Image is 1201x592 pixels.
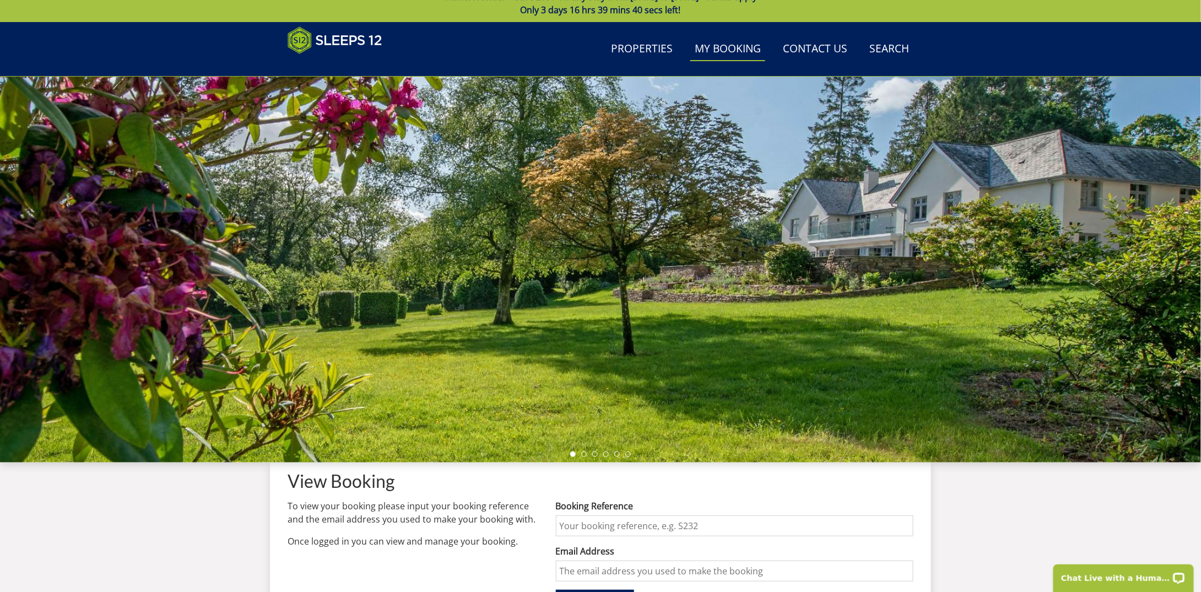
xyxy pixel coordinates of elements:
[556,499,913,513] label: Booking Reference
[556,515,913,536] input: Your booking reference, e.g. S232
[690,37,765,62] a: My Booking
[288,499,538,526] p: To view your booking please input your booking reference and the email address you used to make y...
[288,26,382,54] img: Sleeps 12
[607,37,677,62] a: Properties
[288,535,538,548] p: Once logged in you can view and manage your booking.
[282,61,398,70] iframe: Customer reviews powered by Trustpilot
[556,561,913,582] input: The email address you used to make the booking
[865,37,913,62] a: Search
[521,4,681,16] span: Only 3 days 16 hrs 39 mins 40 secs left!
[288,471,913,491] h1: View Booking
[778,37,852,62] a: Contact Us
[556,545,913,558] label: Email Address
[1046,557,1201,592] iframe: LiveChat chat widget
